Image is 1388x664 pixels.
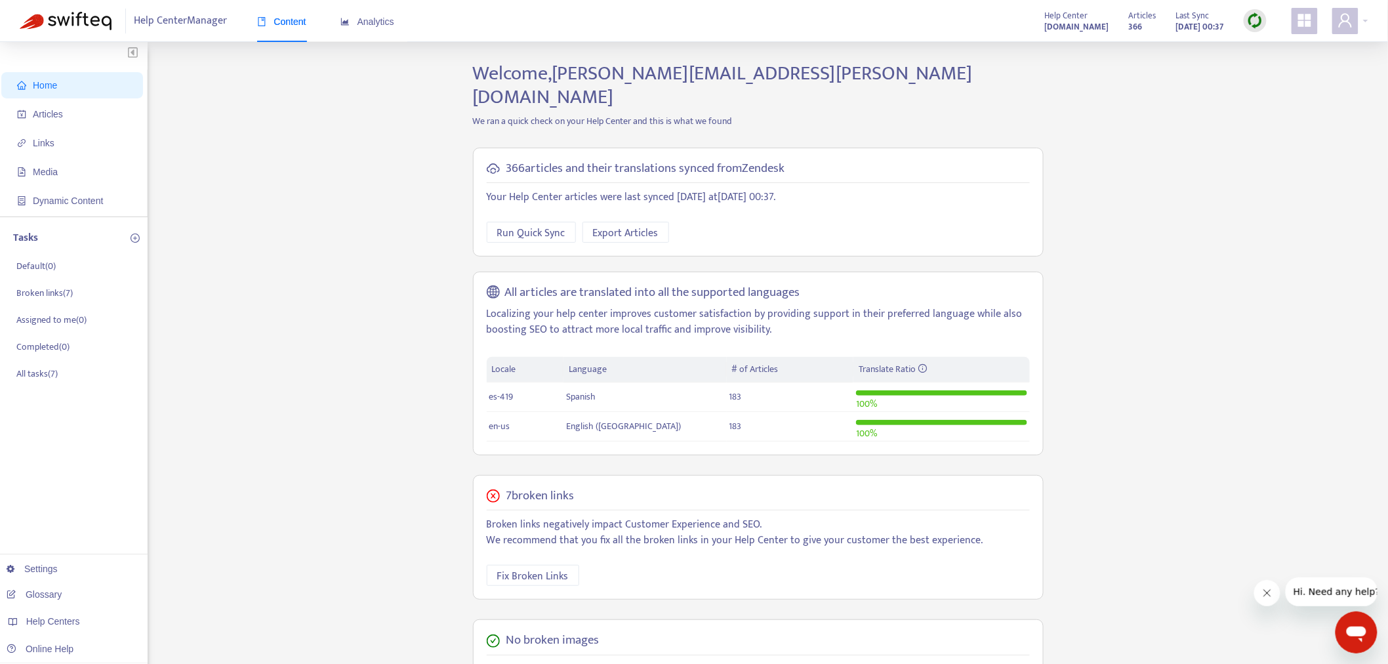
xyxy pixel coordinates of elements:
h5: 366 articles and their translations synced from Zendesk [506,161,785,176]
p: We ran a quick check on your Help Center and this is what we found [463,114,1053,128]
span: 183 [729,389,742,404]
div: Translate Ratio [859,362,1024,377]
span: Welcome, [PERSON_NAME][EMAIL_ADDRESS][PERSON_NAME][DOMAIN_NAME] [473,57,973,114]
span: account-book [17,110,26,119]
span: Media [33,167,58,177]
span: book [257,17,266,26]
span: Home [33,80,57,91]
span: Help Centers [26,616,80,627]
p: All tasks ( 7 ) [16,367,58,381]
iframe: Message from company [1286,577,1378,606]
span: 183 [729,419,742,434]
button: Run Quick Sync [487,222,576,243]
a: Settings [7,564,58,574]
span: close-circle [487,489,500,503]
span: link [17,138,26,148]
p: Localizing your help center improves customer satisfaction by providing support in their preferre... [487,306,1030,338]
span: appstore [1297,12,1313,28]
span: en-us [489,419,510,434]
p: Your Help Center articles were last synced [DATE] at [DATE] 00:37 . [487,190,1030,205]
span: Dynamic Content [33,196,103,206]
span: Run Quick Sync [497,225,565,241]
th: Locale [487,357,564,383]
span: Content [257,16,306,27]
span: file-image [17,167,26,176]
strong: [DATE] 00:37 [1176,20,1224,34]
span: Articles [33,109,63,119]
iframe: Button to launch messaging window [1336,612,1378,654]
span: 100 % [856,396,877,411]
p: Default ( 0 ) [16,259,56,273]
span: global [487,285,500,301]
span: check-circle [487,634,500,648]
th: # of Articles [727,357,853,383]
span: user [1337,12,1353,28]
span: plus-circle [131,234,140,243]
span: English ([GEOGRAPHIC_DATA]) [566,419,681,434]
p: Completed ( 0 ) [16,340,70,354]
p: Tasks [13,230,38,246]
h5: All articles are translated into all the supported languages [504,285,800,301]
h5: No broken images [506,633,600,648]
span: container [17,196,26,205]
span: Links [33,138,54,148]
img: sync.dc5367851b00ba804db3.png [1247,12,1263,29]
a: Online Help [7,644,73,654]
a: [DOMAIN_NAME] [1045,19,1109,34]
img: Swifteq [20,12,112,30]
p: Assigned to me ( 0 ) [16,313,87,327]
iframe: Close message [1254,580,1280,606]
span: Export Articles [593,225,659,241]
a: Glossary [7,589,62,600]
span: Spanish [566,389,596,404]
span: Fix Broken Links [497,568,569,585]
strong: [DOMAIN_NAME] [1045,20,1109,34]
span: es-419 [489,389,514,404]
span: Last Sync [1176,9,1210,23]
p: Broken links ( 7 ) [16,286,73,300]
button: Fix Broken Links [487,565,579,586]
span: 100 % [856,426,877,441]
span: Help Center Manager [134,9,228,33]
h5: 7 broken links [506,489,575,504]
th: Language [563,357,726,383]
span: cloud-sync [487,162,500,175]
span: Analytics [340,16,394,27]
span: area-chart [340,17,350,26]
span: Hi. Need any help? [8,9,94,20]
button: Export Articles [582,222,669,243]
span: Articles [1129,9,1156,23]
span: Help Center [1045,9,1088,23]
p: Broken links negatively impact Customer Experience and SEO. We recommend that you fix all the bro... [487,517,1030,549]
span: home [17,81,26,90]
strong: 366 [1129,20,1143,34]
